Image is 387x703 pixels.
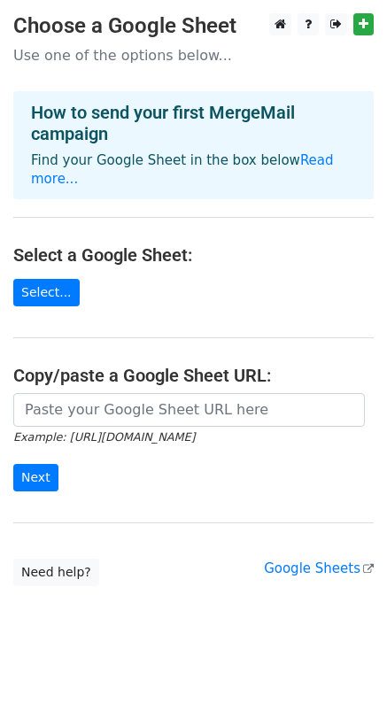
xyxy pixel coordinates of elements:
iframe: Chat Widget [298,618,387,703]
p: Use one of the options below... [13,46,374,65]
h4: How to send your first MergeMail campaign [31,102,356,144]
h4: Select a Google Sheet: [13,244,374,266]
p: Find your Google Sheet in the box below [31,151,356,189]
input: Next [13,464,58,491]
a: Need help? [13,559,99,586]
a: Select... [13,279,80,306]
h3: Choose a Google Sheet [13,13,374,39]
a: Google Sheets [264,560,374,576]
input: Paste your Google Sheet URL here [13,393,365,427]
a: Read more... [31,152,334,187]
small: Example: [URL][DOMAIN_NAME] [13,430,195,444]
h4: Copy/paste a Google Sheet URL: [13,365,374,386]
